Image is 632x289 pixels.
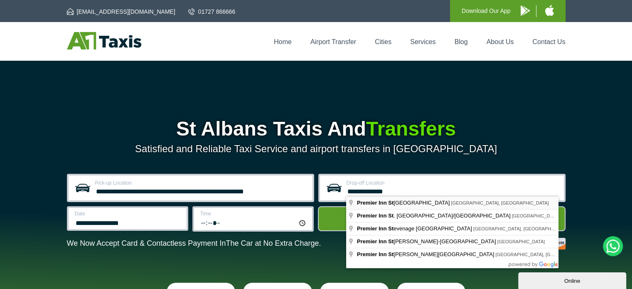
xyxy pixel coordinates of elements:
span: The Car at No Extra Charge. [226,239,321,247]
iframe: chat widget [518,271,628,289]
label: Date [75,211,182,216]
a: Services [410,38,435,45]
a: 01727 866666 [188,7,236,16]
label: Time [200,211,307,216]
img: A1 Taxis iPhone App [545,5,554,16]
span: [PERSON_NAME][GEOGRAPHIC_DATA] [357,251,495,257]
img: A1 Taxis Android App [521,5,530,16]
button: Get Quote [318,206,566,231]
label: Drop-off Location [347,180,559,185]
a: About Us [487,38,514,45]
span: . [GEOGRAPHIC_DATA]/[GEOGRAPHIC_DATA] [357,212,512,219]
span: evenage [GEOGRAPHIC_DATA] [357,225,473,232]
a: Home [274,38,292,45]
a: [EMAIL_ADDRESS][DOMAIN_NAME] [67,7,175,16]
img: A1 Taxis St Albans LTD [67,32,141,49]
label: Pick-up Location [95,180,307,185]
span: Transfers [366,118,456,140]
p: Download Our App [462,6,511,16]
span: [GEOGRAPHIC_DATA], [GEOGRAPHIC_DATA] [473,226,571,231]
span: [GEOGRAPHIC_DATA], [GEOGRAPHIC_DATA] [495,252,593,257]
a: Cities [375,38,391,45]
a: Blog [454,38,467,45]
span: [GEOGRAPHIC_DATA] [497,239,545,244]
h1: St Albans Taxis And [67,119,566,139]
span: [GEOGRAPHIC_DATA] [357,200,451,206]
span: [PERSON_NAME]-[GEOGRAPHIC_DATA] [357,238,497,245]
span: Premier Inn St [357,225,393,232]
a: Airport Transfer [310,38,356,45]
p: Satisfied and Reliable Taxi Service and airport transfers in [GEOGRAPHIC_DATA] [67,143,566,155]
span: [GEOGRAPHIC_DATA], [GEOGRAPHIC_DATA] [451,200,548,205]
span: Premier Inn St [357,251,393,257]
span: Premier Inn St [357,238,393,245]
span: Premier Inn St [357,212,393,219]
span: Premier Inn St [357,200,393,206]
a: Contact Us [532,38,565,45]
p: We Now Accept Card & Contactless Payment In [67,239,321,248]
